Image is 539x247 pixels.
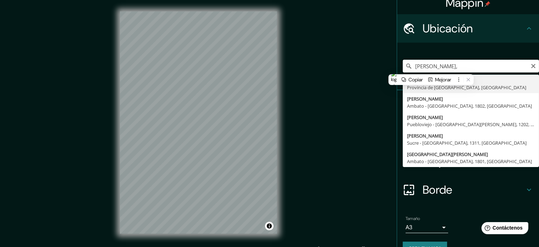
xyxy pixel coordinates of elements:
[407,95,535,102] div: [PERSON_NAME]
[407,102,535,109] div: Ambato - [GEOGRAPHIC_DATA], 1802, [GEOGRAPHIC_DATA]
[403,60,539,73] input: Elige tu ciudad o zona
[407,139,535,146] div: Sucre - [GEOGRAPHIC_DATA], 1311, [GEOGRAPHIC_DATA]
[406,224,412,231] font: A3
[397,90,539,119] div: Patas
[397,147,539,176] div: Disposición
[530,62,536,69] button: Claro
[397,119,539,147] div: Estilo
[397,176,539,204] div: Borde
[406,222,448,233] div: A3
[397,14,539,43] div: Ubicación
[423,182,452,197] font: Borde
[407,114,535,121] div: [PERSON_NAME]
[406,216,420,221] font: Tamaño
[407,132,535,139] div: [PERSON_NAME]
[407,151,535,158] div: [GEOGRAPHIC_DATA][PERSON_NAME]
[485,1,490,7] img: pin-icon.png
[407,121,535,128] div: Puebloviejo - [GEOGRAPHIC_DATA][PERSON_NAME], 1202, [GEOGRAPHIC_DATA]
[265,222,274,230] button: Activar o desactivar atribución
[407,158,535,165] div: Ambato - [GEOGRAPHIC_DATA], 1801, [GEOGRAPHIC_DATA]
[476,219,531,239] iframe: Lanzador de widgets de ayuda
[423,21,473,36] font: Ubicación
[120,11,277,234] canvas: Mapa
[407,84,535,91] div: Provincia de [GEOGRAPHIC_DATA], [GEOGRAPHIC_DATA]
